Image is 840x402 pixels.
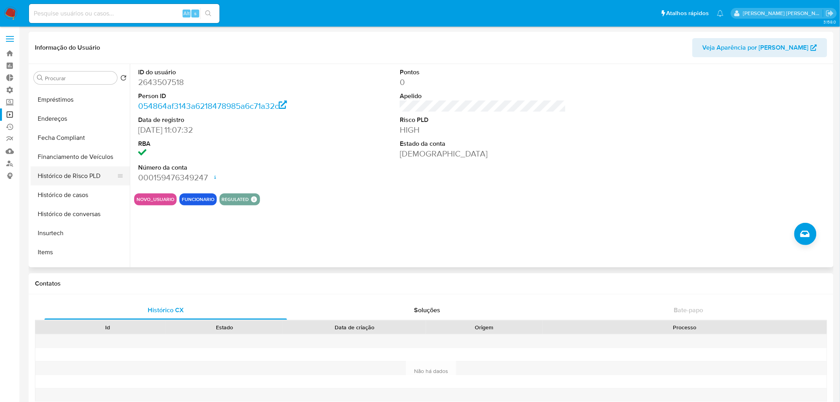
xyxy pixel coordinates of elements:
[31,262,130,281] button: Lista Interna
[31,186,130,205] button: Histórico de casos
[31,205,130,224] button: Histórico de conversas
[31,224,130,243] button: Insurtech
[138,68,304,77] dt: ID do usuário
[400,124,566,135] dd: HIGH
[35,44,100,52] h1: Informação do Usuário
[400,68,566,77] dt: Pontos
[138,124,304,135] dd: [DATE] 11:07:32
[31,109,130,128] button: Endereços
[288,323,420,331] div: Data de criação
[414,305,440,315] span: Soluções
[45,75,114,82] input: Procurar
[31,166,123,186] button: Histórico de Risco PLD
[55,323,160,331] div: Id
[171,323,277,331] div: Estado
[138,163,304,172] dt: Número da conta
[138,139,304,148] dt: RBA
[432,323,537,331] div: Origem
[138,100,287,112] a: 054864af3143a6218478985a6c71a32c
[183,10,190,17] span: Alt
[674,305,703,315] span: Bate-papo
[35,280,827,288] h1: Contatos
[31,243,130,262] button: Items
[667,9,709,17] span: Atalhos rápidos
[692,38,827,57] button: Veja Aparência por [PERSON_NAME]
[717,10,724,17] a: Notificações
[400,92,566,100] dt: Apelido
[743,10,823,17] p: sabrina.lima@mercadopago.com.br
[826,9,834,17] a: Sair
[120,75,127,83] button: Retornar ao pedido padrão
[31,128,130,147] button: Fecha Compliant
[138,77,304,88] dd: 2643507518
[29,8,220,19] input: Pesquise usuários ou casos...
[548,323,821,331] div: Processo
[31,90,130,109] button: Empréstimos
[194,10,197,17] span: s
[703,38,809,57] span: Veja Aparência por [PERSON_NAME]
[400,116,566,124] dt: Risco PLD
[200,8,216,19] button: search-icon
[138,172,304,183] dd: 000159476349247
[400,77,566,88] dd: 0
[138,92,304,100] dt: Person ID
[138,116,304,124] dt: Data de registro
[400,148,566,159] dd: [DEMOGRAPHIC_DATA]
[148,305,184,315] span: Histórico CX
[400,139,566,148] dt: Estado da conta
[37,75,43,81] button: Procurar
[31,147,130,166] button: Financiamento de Veículos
